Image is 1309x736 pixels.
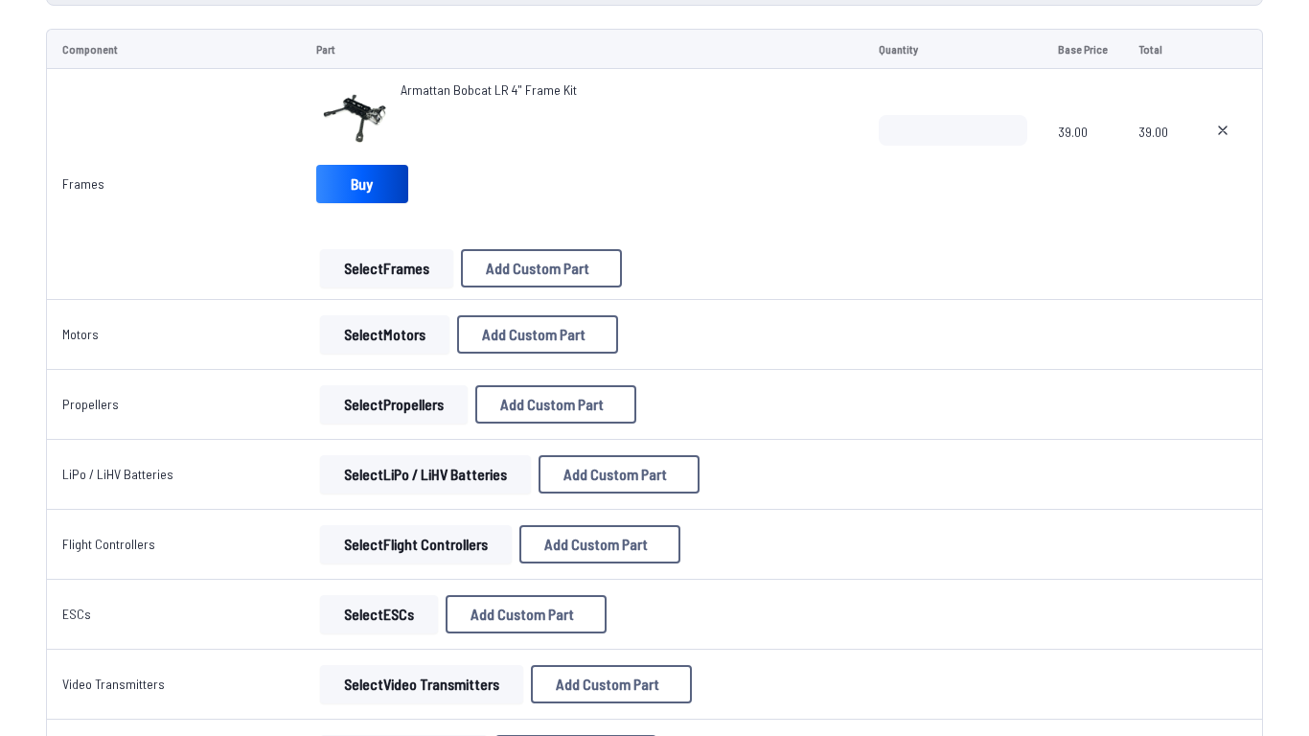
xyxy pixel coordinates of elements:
[457,315,618,354] button: Add Custom Part
[316,249,457,287] a: SelectFrames
[62,326,99,342] a: Motors
[62,536,155,552] a: Flight Controllers
[320,249,453,287] button: SelectFrames
[863,29,1043,69] td: Quantity
[446,595,607,633] button: Add Custom Part
[316,665,527,703] a: SelectVideo Transmitters
[1043,29,1123,69] td: Base Price
[316,385,471,424] a: SelectPropellers
[316,165,408,203] a: Buy
[316,80,393,157] img: image
[486,261,589,276] span: Add Custom Part
[544,537,648,552] span: Add Custom Part
[563,467,667,482] span: Add Custom Part
[519,525,680,563] button: Add Custom Part
[1138,115,1168,207] span: 39.00
[500,397,604,412] span: Add Custom Part
[320,455,531,494] button: SelectLiPo / LiHV Batteries
[531,665,692,703] button: Add Custom Part
[316,455,535,494] a: SelectLiPo / LiHV Batteries
[1058,115,1108,207] span: 39.00
[316,525,516,563] a: SelectFlight Controllers
[62,396,119,412] a: Propellers
[320,595,438,633] button: SelectESCs
[62,175,104,192] a: Frames
[401,81,577,98] span: Armattan Bobcat LR 4" Frame Kit
[320,665,523,703] button: SelectVideo Transmitters
[539,455,700,494] button: Add Custom Part
[320,385,468,424] button: SelectPropellers
[46,29,301,69] td: Component
[475,385,636,424] button: Add Custom Part
[62,466,173,482] a: LiPo / LiHV Batteries
[471,607,574,622] span: Add Custom Part
[301,29,863,69] td: Part
[461,249,622,287] button: Add Custom Part
[320,525,512,563] button: SelectFlight Controllers
[1123,29,1183,69] td: Total
[320,315,449,354] button: SelectMotors
[482,327,586,342] span: Add Custom Part
[556,677,659,692] span: Add Custom Part
[316,595,442,633] a: SelectESCs
[62,676,165,692] a: Video Transmitters
[316,315,453,354] a: SelectMotors
[401,80,577,100] a: Armattan Bobcat LR 4" Frame Kit
[62,606,91,622] a: ESCs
